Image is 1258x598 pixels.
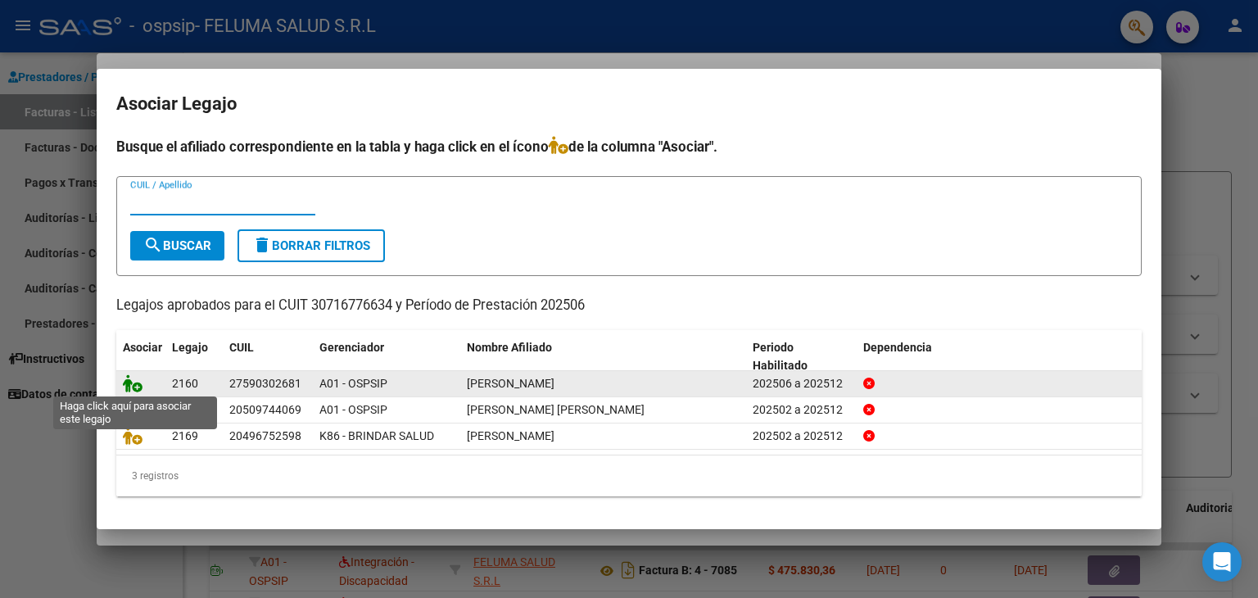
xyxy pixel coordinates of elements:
[172,429,198,442] span: 2169
[753,401,850,419] div: 202502 a 202512
[467,341,552,354] span: Nombre Afiliado
[857,330,1143,384] datatable-header-cell: Dependencia
[116,455,1142,496] div: 3 registros
[460,330,746,384] datatable-header-cell: Nombre Afiliado
[116,330,165,384] datatable-header-cell: Asociar
[319,341,384,354] span: Gerenciador
[172,377,198,390] span: 2160
[467,429,554,442] span: MARTINEZ BAEZ FRANCISCO
[116,136,1142,157] h4: Busque el afiliado correspondiente en la tabla y haga click en el ícono de la columna "Asociar".
[252,238,370,253] span: Borrar Filtros
[116,296,1142,316] p: Legajos aprobados para el CUIT 30716776634 y Período de Prestación 202506
[319,403,387,416] span: A01 - OSPSIP
[229,374,301,393] div: 27590302681
[252,235,272,255] mat-icon: delete
[1202,542,1242,582] div: Open Intercom Messenger
[143,235,163,255] mat-icon: search
[229,341,254,354] span: CUIL
[229,401,301,419] div: 20509744069
[143,238,211,253] span: Buscar
[753,374,850,393] div: 202506 a 202512
[223,330,313,384] datatable-header-cell: CUIL
[165,330,223,384] datatable-header-cell: Legajo
[863,341,932,354] span: Dependencia
[172,403,198,416] span: 2202
[313,330,460,384] datatable-header-cell: Gerenciador
[753,427,850,446] div: 202502 a 202512
[116,88,1142,120] h2: Asociar Legajo
[467,377,554,390] span: LOZANO PRADO JULIETA
[746,330,857,384] datatable-header-cell: Periodo Habilitado
[229,427,301,446] div: 20496752598
[238,229,385,262] button: Borrar Filtros
[123,341,162,354] span: Asociar
[319,429,434,442] span: K86 - BRINDAR SALUD
[130,231,224,260] button: Buscar
[753,341,808,373] span: Periodo Habilitado
[172,341,208,354] span: Legajo
[467,403,645,416] span: BONILLA ALBARRACIN PABLO ALAN
[319,377,387,390] span: A01 - OSPSIP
